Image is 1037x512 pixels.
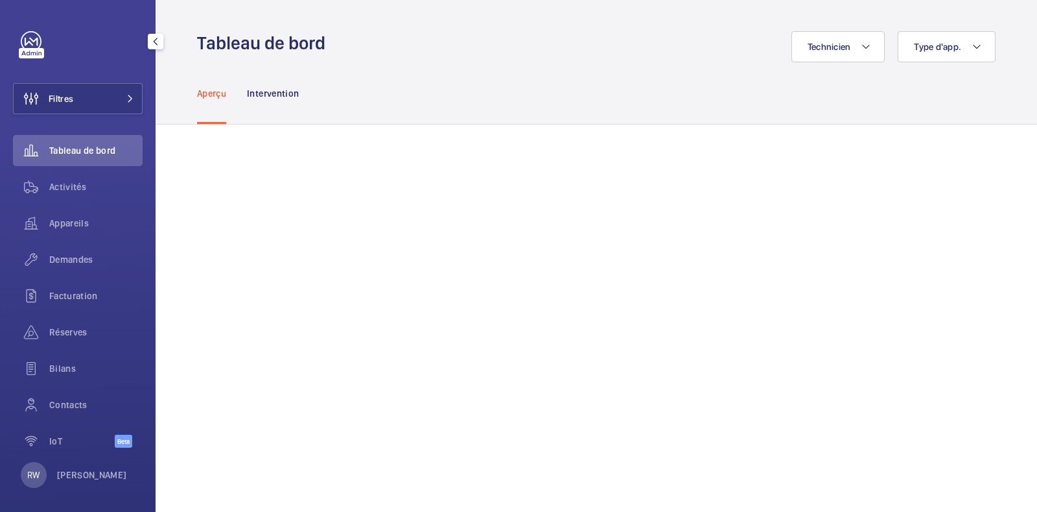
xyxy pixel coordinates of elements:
button: Filtres [13,83,143,114]
span: Filtres [49,92,73,105]
p: Aperçu [197,87,226,100]
span: Beta [115,435,132,448]
h1: Tableau de bord [197,31,333,55]
span: Appareils [49,217,143,230]
p: Intervention [247,87,299,100]
p: RW [27,469,40,482]
p: [PERSON_NAME] [57,469,127,482]
button: Technicien [791,31,885,62]
span: Demandes [49,253,143,266]
span: Tableau de bord [49,144,143,157]
span: Facturation [49,289,143,302]
span: Activités [49,180,143,193]
button: Type d'app. [898,31,996,62]
span: Technicien [808,42,851,52]
span: Contacts [49,398,143,411]
span: IoT [49,435,115,448]
span: Réserves [49,326,143,339]
span: Type d'app. [914,42,961,52]
span: Bilans [49,362,143,375]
